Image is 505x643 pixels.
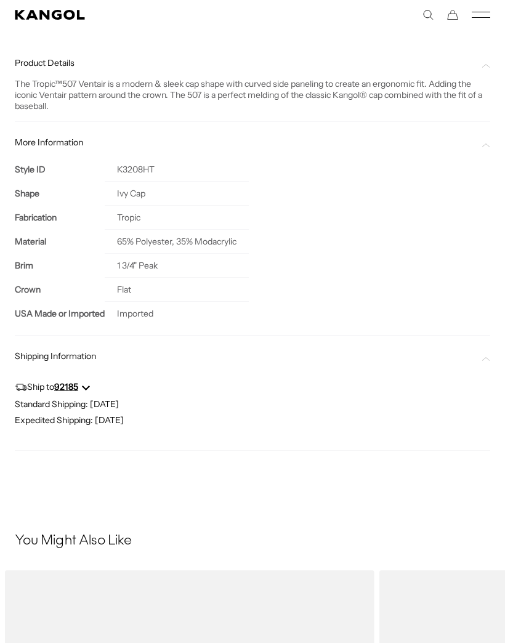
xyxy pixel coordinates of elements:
[15,371,490,440] div: Ship to 92185
[15,254,105,278] th: Brim
[105,206,249,230] td: Tropic
[105,230,249,254] td: 65% Polyester, 35% Modacrylic
[15,278,105,302] th: Crown
[472,9,490,20] button: Mobile Menu
[55,78,62,89] span: ™
[15,182,105,206] th: Shape
[15,206,105,230] th: Fabrication
[54,382,90,391] button: 92185
[15,398,490,410] div: Standard Shipping: [DATE]
[15,350,475,362] span: Shipping Information
[105,278,249,302] td: Flat
[105,254,249,278] td: 1 3/4" Peak
[15,78,490,111] div: The Tropic 507 Ventair is a modern & sleek cap shape with curved side paneling to create an ergon...
[15,57,475,68] span: Product Details
[422,9,434,20] summary: Search here
[105,158,249,182] td: K3208HT
[15,230,105,254] th: Material
[15,302,105,326] th: USA Made or Imported
[15,158,105,182] th: Style ID
[447,9,458,20] button: Cart
[105,302,249,326] td: Imported
[15,137,475,148] span: More Information
[15,415,490,426] div: Expedited Shipping: [DATE]
[105,182,249,206] td: Ivy Cap
[15,532,490,551] h3: You Might Also Like
[15,10,252,20] a: Kangol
